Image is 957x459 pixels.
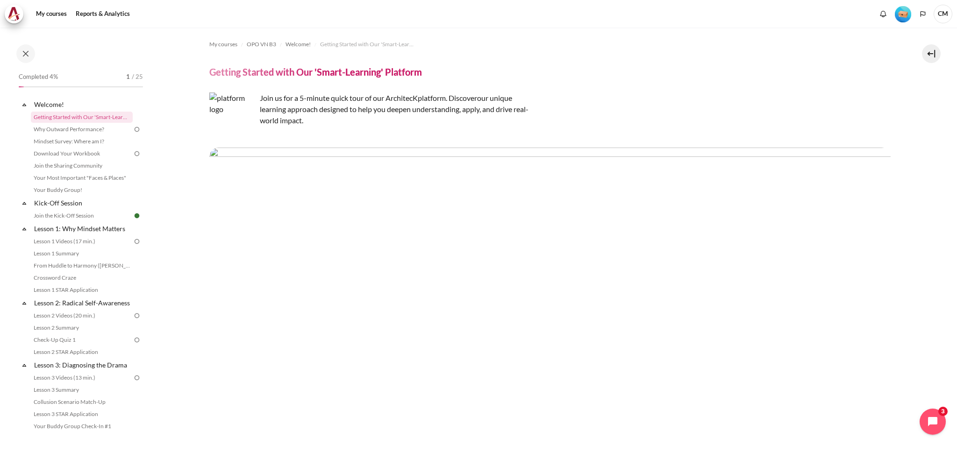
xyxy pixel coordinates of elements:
img: Level #1 [895,6,911,22]
a: Lesson 3 STAR Application [31,409,133,420]
span: 1 [126,72,130,82]
span: Getting Started with Our 'Smart-Learning' Platform [320,40,414,49]
a: Lesson 1 STAR Application [31,284,133,296]
a: Lesson 1 Videos (17 min.) [31,236,133,247]
a: Crossword Craze [31,272,133,283]
a: Your Buddy Group! [31,184,133,196]
a: Join the Sharing Community [31,160,133,171]
a: Lesson 2: Radical Self-Awareness [33,297,133,309]
img: To do [133,125,141,134]
a: Join the Kick-Off Session [31,210,133,221]
a: Lesson 3 Summary [31,384,133,395]
nav: Navigation bar [209,37,891,52]
span: OPO VN B3 [247,40,276,49]
a: Lesson 1: Why Mindset Matters [33,222,133,235]
a: Welcome! [33,98,133,111]
span: . [260,93,528,125]
span: Collapse [20,298,29,308]
a: My courses [33,5,70,23]
span: Welcome! [286,40,311,49]
a: Lesson 2 Videos (20 min.) [31,310,133,321]
span: Collapse [20,224,29,233]
a: Lesson 2 STAR Application [31,346,133,358]
a: Welcome! [286,39,311,50]
img: Architeck [7,7,21,21]
h4: Getting Started with Our 'Smart-Learning' Platform [209,66,422,78]
div: Level #1 [895,5,911,22]
a: User menu [934,5,952,23]
img: To do [133,237,141,246]
span: Collapse [20,100,29,109]
a: My courses [209,39,237,50]
p: Join us for a 5-minute quick tour of our ArchitecK platform. Discover [209,92,536,126]
a: OPO VN B3 [247,39,276,50]
span: My courses [209,40,237,49]
a: Lesson 3 Videos (13 min.) [31,372,133,383]
img: platform logo [209,92,256,139]
a: Level #1 [891,5,915,22]
span: Completed 4% [19,72,58,82]
a: Lesson 1 Summary [31,248,133,259]
a: Architeck Architeck [5,5,28,23]
div: Show notification window with no new notifications [876,7,890,21]
a: Mindset Survey: Where am I? [31,136,133,147]
a: Collusion Scenario Match-Up [31,396,133,408]
div: 4% [19,86,24,87]
a: Why Outward Performance? [31,124,133,135]
a: Reports & Analytics [72,5,133,23]
a: Lesson 3: Diagnosing the Drama [33,359,133,371]
a: Check-Up Quiz 1 [31,334,133,346]
a: Your Buddy Group Check-In #1 [31,421,133,432]
a: Lesson 2 Summary [31,322,133,333]
a: Your Most Important "Faces & Places" [31,172,133,184]
a: Getting Started with Our 'Smart-Learning' Platform [31,112,133,123]
span: CM [934,5,952,23]
img: To do [133,311,141,320]
img: To do [133,374,141,382]
span: our unique learning approach designed to help you deepen understanding, apply, and drive real-wor... [260,93,528,125]
a: Getting Started with Our 'Smart-Learning' Platform [320,39,414,50]
img: To do [133,149,141,158]
span: Collapse [20,360,29,370]
button: Languages [916,7,930,21]
a: Lesson 4: Transforming Conflict [33,433,133,445]
img: To do [133,336,141,344]
a: Download Your Workbook [31,148,133,159]
a: From Huddle to Harmony ([PERSON_NAME]'s Story) [31,260,133,271]
img: Done [133,212,141,220]
span: / 25 [132,72,143,82]
span: Collapse [20,198,29,208]
a: Kick-Off Session [33,197,133,209]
